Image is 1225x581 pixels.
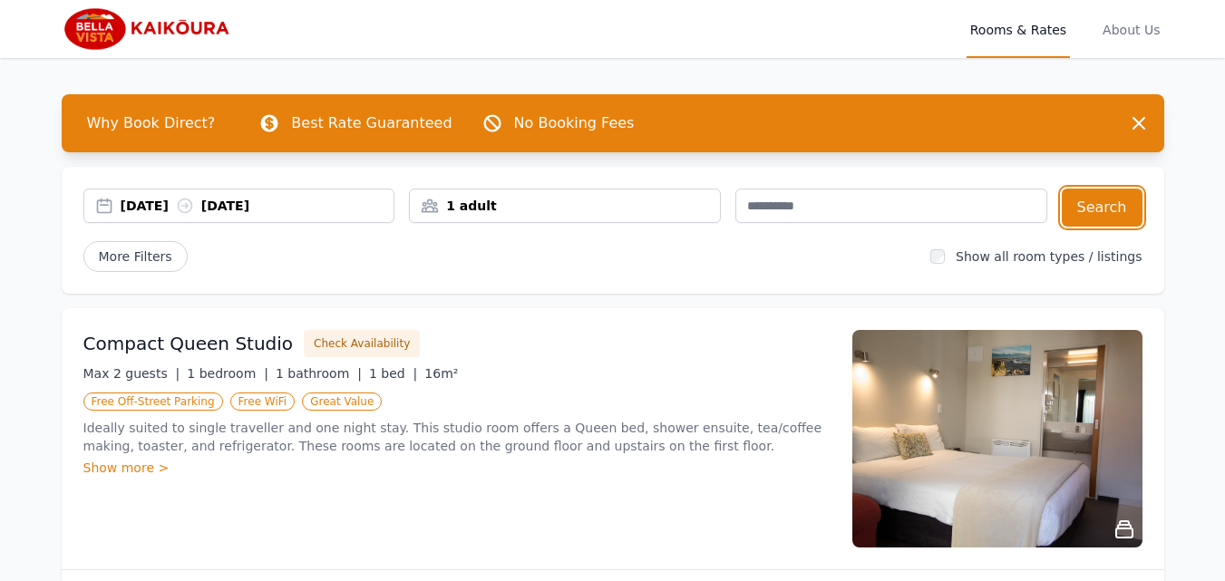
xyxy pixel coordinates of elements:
[291,112,452,134] p: Best Rate Guaranteed
[956,249,1142,264] label: Show all room types / listings
[83,241,188,272] span: More Filters
[83,366,180,381] span: Max 2 guests |
[302,392,382,411] span: Great Value
[304,330,420,357] button: Check Availability
[424,366,458,381] span: 16m²
[62,7,236,51] img: Bella Vista Kaikoura
[1062,189,1142,227] button: Search
[83,459,831,477] div: Show more >
[187,366,268,381] span: 1 bedroom |
[410,197,720,215] div: 1 adult
[83,419,831,455] p: Ideally suited to single traveller and one night stay. This studio room offers a Queen bed, showe...
[83,331,294,356] h3: Compact Queen Studio
[121,197,394,215] div: [DATE] [DATE]
[369,366,417,381] span: 1 bed |
[276,366,362,381] span: 1 bathroom |
[230,392,296,411] span: Free WiFi
[73,105,230,141] span: Why Book Direct?
[514,112,635,134] p: No Booking Fees
[83,392,223,411] span: Free Off-Street Parking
